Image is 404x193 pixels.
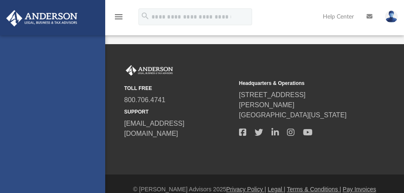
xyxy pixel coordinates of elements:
[226,186,266,193] a: Privacy Policy |
[124,96,165,103] a: 800.706.4741
[239,79,348,87] small: Headquarters & Operations
[114,12,124,22] i: menu
[114,16,124,22] a: menu
[287,186,341,193] a: Terms & Conditions |
[268,186,285,193] a: Legal |
[124,120,184,137] a: [EMAIL_ADDRESS][DOMAIN_NAME]
[385,11,398,23] img: User Pic
[124,85,233,92] small: TOLL FREE
[4,10,80,26] img: Anderson Advisors Platinum Portal
[343,186,376,193] a: Pay Invoices
[239,111,347,119] a: [GEOGRAPHIC_DATA][US_STATE]
[239,91,306,108] a: [STREET_ADDRESS][PERSON_NAME]
[124,108,233,116] small: SUPPORT
[124,65,175,76] img: Anderson Advisors Platinum Portal
[141,11,150,21] i: search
